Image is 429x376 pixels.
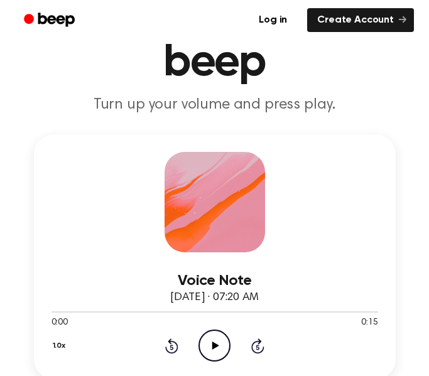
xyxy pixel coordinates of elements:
[307,8,414,32] a: Create Account
[246,6,300,35] a: Log in
[15,95,414,114] p: Turn up your volume and press play.
[52,335,70,357] button: 1.0x
[52,316,68,330] span: 0:00
[361,316,377,330] span: 0:15
[170,292,258,303] span: [DATE] · 07:20 AM
[15,8,86,33] a: Beep
[52,272,378,289] h3: Voice Note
